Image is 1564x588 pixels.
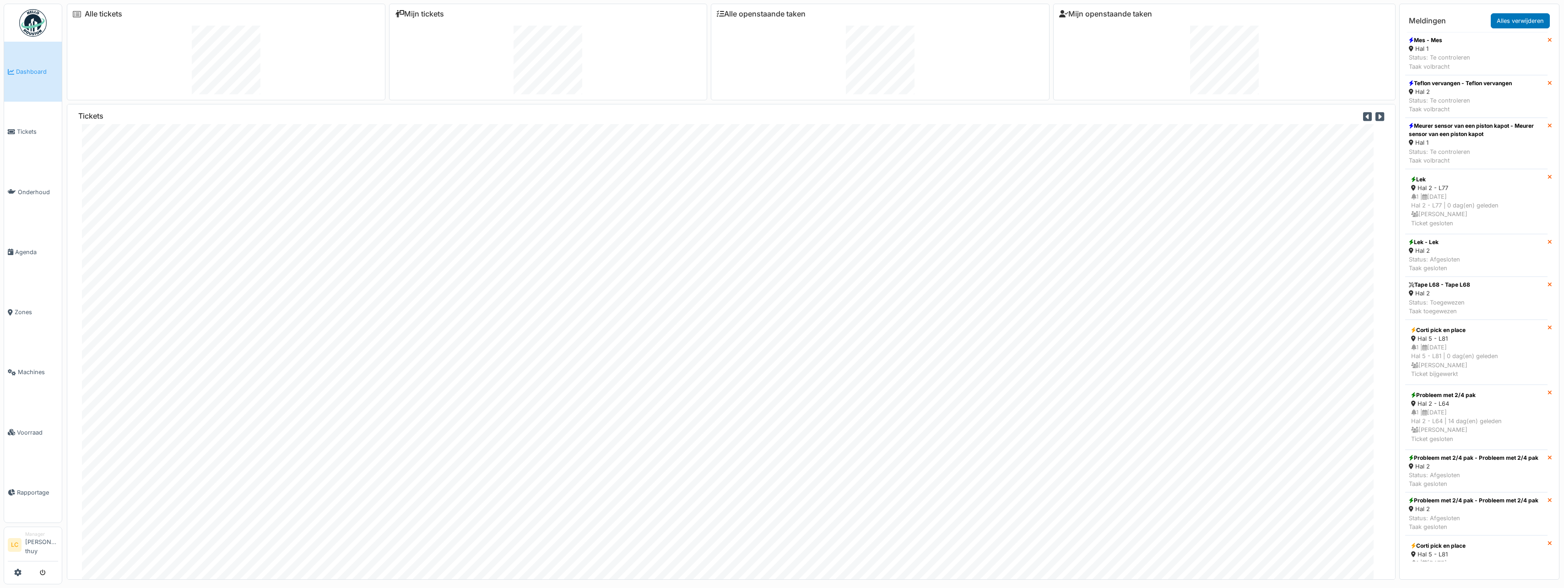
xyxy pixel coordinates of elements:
[4,282,62,342] a: Zones
[4,42,62,102] a: Dashboard
[8,531,58,561] a: LC Manager[PERSON_NAME] thuy
[1409,505,1538,513] div: Hal 2
[395,10,444,18] a: Mijn tickets
[1409,147,1544,165] div: Status: Te controleren Taak volbracht
[1405,32,1548,75] a: Mes - Mes Hal 1 Status: Te controlerenTaak volbracht
[17,428,58,437] span: Voorraad
[1409,36,1470,44] div: Mes - Mes
[1409,238,1460,246] div: Lek - Lek
[1409,96,1512,114] div: Status: Te controleren Taak volbracht
[1409,298,1470,316] div: Status: Toegewezen Taak toegewezen
[1405,385,1548,450] a: Probleem met 2/4 pak Hal 2 - L64 1 |[DATE]Hal 2 - L64 | 14 dag(en) geleden [PERSON_NAME]Ticket ge...
[1409,122,1544,138] div: Meurer sensor van een piston kapot - Meurer sensor van een piston kapot
[1405,118,1548,169] a: Meurer sensor van een piston kapot - Meurer sensor van een piston kapot Hal 1 Status: Te controle...
[1411,550,1542,559] div: Hal 5 - L81
[4,342,62,402] a: Machines
[1411,408,1542,443] div: 1 | [DATE] Hal 2 - L64 | 14 dag(en) geleden [PERSON_NAME] Ticket gesloten
[78,112,103,120] h6: Tickets
[15,308,58,316] span: Zones
[1405,277,1548,320] a: Tape L68 - Tape L68 Hal 2 Status: ToegewezenTaak toegewezen
[18,368,58,376] span: Machines
[1409,138,1544,147] div: Hal 1
[1409,496,1538,505] div: Probleem met 2/4 pak - Probleem met 2/4 pak
[18,188,58,196] span: Onderhoud
[1409,246,1460,255] div: Hal 2
[1411,343,1542,378] div: 1 | [DATE] Hal 5 - L81 | 0 dag(en) geleden [PERSON_NAME] Ticket bijgewerkt
[1411,399,1542,408] div: Hal 2 - L64
[1409,44,1470,53] div: Hal 1
[1409,87,1512,96] div: Hal 2
[25,531,58,559] li: [PERSON_NAME] thuy
[1411,175,1542,184] div: Lek
[1409,16,1446,25] h6: Meldingen
[1411,326,1542,334] div: Corti pick en place
[1491,13,1550,28] a: Alles verwijderen
[4,463,62,523] a: Rapportage
[1411,542,1542,550] div: Corti pick en place
[1405,234,1548,277] a: Lek - Lek Hal 2 Status: AfgeslotenTaak gesloten
[1409,514,1538,531] div: Status: Afgesloten Taak gesloten
[1409,471,1538,488] div: Status: Afgesloten Taak gesloten
[1059,10,1152,18] a: Mijn openstaande taken
[1411,192,1542,228] div: 1 | [DATE] Hal 2 - L77 | 0 dag(en) geleden [PERSON_NAME] Ticket gesloten
[1409,53,1470,71] div: Status: Te controleren Taak volbracht
[4,102,62,162] a: Tickets
[1411,184,1542,192] div: Hal 2 - L77
[16,67,58,76] span: Dashboard
[1411,391,1542,399] div: Probleem met 2/4 pak
[15,248,58,256] span: Agenda
[1405,492,1548,535] a: Probleem met 2/4 pak - Probleem met 2/4 pak Hal 2 Status: AfgeslotenTaak gesloten
[25,531,58,538] div: Manager
[8,538,22,552] li: LC
[1409,454,1538,462] div: Probleem met 2/4 pak - Probleem met 2/4 pak
[1409,281,1470,289] div: Tape L68 - Tape L68
[1409,462,1538,471] div: Hal 2
[1405,169,1548,234] a: Lek Hal 2 - L77 1 |[DATE]Hal 2 - L77 | 0 dag(en) geleden [PERSON_NAME]Ticket gesloten
[85,10,122,18] a: Alle tickets
[1405,320,1548,385] a: Corti pick en place Hal 5 - L81 1 |[DATE]Hal 5 - L81 | 0 dag(en) geleden [PERSON_NAME]Ticket bijg...
[1409,289,1470,298] div: Hal 2
[1409,255,1460,272] div: Status: Afgesloten Taak gesloten
[17,127,58,136] span: Tickets
[1409,79,1512,87] div: Teflon vervangen - Teflon vervangen
[4,162,62,222] a: Onderhoud
[4,222,62,282] a: Agenda
[17,488,58,497] span: Rapportage
[1411,334,1542,343] div: Hal 5 - L81
[1405,75,1548,118] a: Teflon vervangen - Teflon vervangen Hal 2 Status: Te controlerenTaak volbracht
[4,403,62,463] a: Voorraad
[717,10,806,18] a: Alle openstaande taken
[19,9,47,37] img: Badge_color-CXgf-gQk.svg
[1405,450,1548,493] a: Probleem met 2/4 pak - Probleem met 2/4 pak Hal 2 Status: AfgeslotenTaak gesloten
